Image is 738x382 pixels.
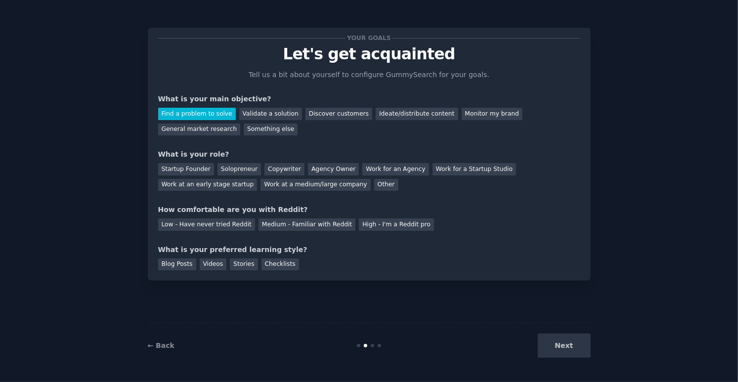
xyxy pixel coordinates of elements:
div: What is your main objective? [158,94,580,104]
div: Videos [200,258,227,271]
p: Let's get acquainted [158,45,580,63]
div: Work at an early stage startup [158,179,258,191]
div: Work for an Agency [362,163,429,175]
div: Medium - Familiar with Reddit [259,218,355,231]
div: Startup Founder [158,163,214,175]
div: How comfortable are you with Reddit? [158,205,580,215]
div: Something else [244,124,298,136]
div: Find a problem to solve [158,108,236,120]
div: Discover customers [305,108,372,120]
div: What is your preferred learning style? [158,245,580,255]
a: ← Back [148,341,174,349]
div: Work for a Startup Studio [433,163,516,175]
div: General market research [158,124,241,136]
div: Agency Owner [308,163,359,175]
p: Tell us a bit about yourself to configure GummySearch for your goals. [245,70,494,80]
div: Low - Have never tried Reddit [158,218,255,231]
div: Ideate/distribute content [376,108,458,120]
div: Work at a medium/large company [260,179,370,191]
div: Solopreneur [217,163,261,175]
div: High - I'm a Reddit pro [359,218,434,231]
div: Monitor my brand [462,108,522,120]
span: Your goals [346,33,393,43]
div: Validate a solution [239,108,302,120]
div: What is your role? [158,149,580,160]
div: Copywriter [264,163,304,175]
div: Blog Posts [158,258,196,271]
div: Checklists [261,258,299,271]
div: Stories [230,258,258,271]
div: Other [374,179,398,191]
